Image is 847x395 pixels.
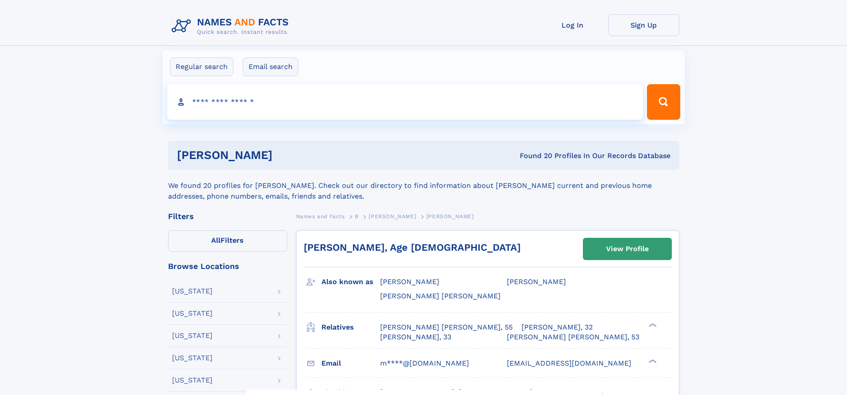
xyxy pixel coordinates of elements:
[211,236,221,244] span: All
[172,288,213,295] div: [US_STATE]
[172,332,213,339] div: [US_STATE]
[396,151,670,161] div: Found 20 Profiles In Our Records Database
[167,84,643,120] input: search input
[522,322,593,332] a: [PERSON_NAME], 32
[321,320,380,335] h3: Relatives
[647,84,680,120] button: Search Button
[380,277,439,286] span: [PERSON_NAME]
[168,170,679,202] div: We found 20 profiles for [PERSON_NAME]. Check out our directory to find information about [PERSON...
[380,322,513,332] a: [PERSON_NAME] [PERSON_NAME], 55
[646,358,657,364] div: ❯
[646,322,657,328] div: ❯
[170,57,233,76] label: Regular search
[177,150,396,161] h1: [PERSON_NAME]
[172,354,213,362] div: [US_STATE]
[507,332,639,342] a: [PERSON_NAME] [PERSON_NAME], 53
[380,332,451,342] a: [PERSON_NAME], 33
[168,14,296,38] img: Logo Names and Facts
[583,238,671,260] a: View Profile
[369,213,416,220] span: [PERSON_NAME]
[369,211,416,222] a: [PERSON_NAME]
[608,14,679,36] a: Sign Up
[380,292,501,300] span: [PERSON_NAME] [PERSON_NAME]
[296,211,345,222] a: Names and Facts
[355,213,359,220] span: B
[355,211,359,222] a: B
[321,274,380,289] h3: Also known as
[243,57,298,76] label: Email search
[606,239,649,259] div: View Profile
[304,242,521,253] a: [PERSON_NAME], Age [DEMOGRAPHIC_DATA]
[507,359,631,367] span: [EMAIL_ADDRESS][DOMAIN_NAME]
[426,213,474,220] span: [PERSON_NAME]
[172,310,213,317] div: [US_STATE]
[168,230,287,252] label: Filters
[168,212,287,220] div: Filters
[537,14,608,36] a: Log In
[172,377,213,384] div: [US_STATE]
[321,356,380,371] h3: Email
[507,277,566,286] span: [PERSON_NAME]
[168,262,287,270] div: Browse Locations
